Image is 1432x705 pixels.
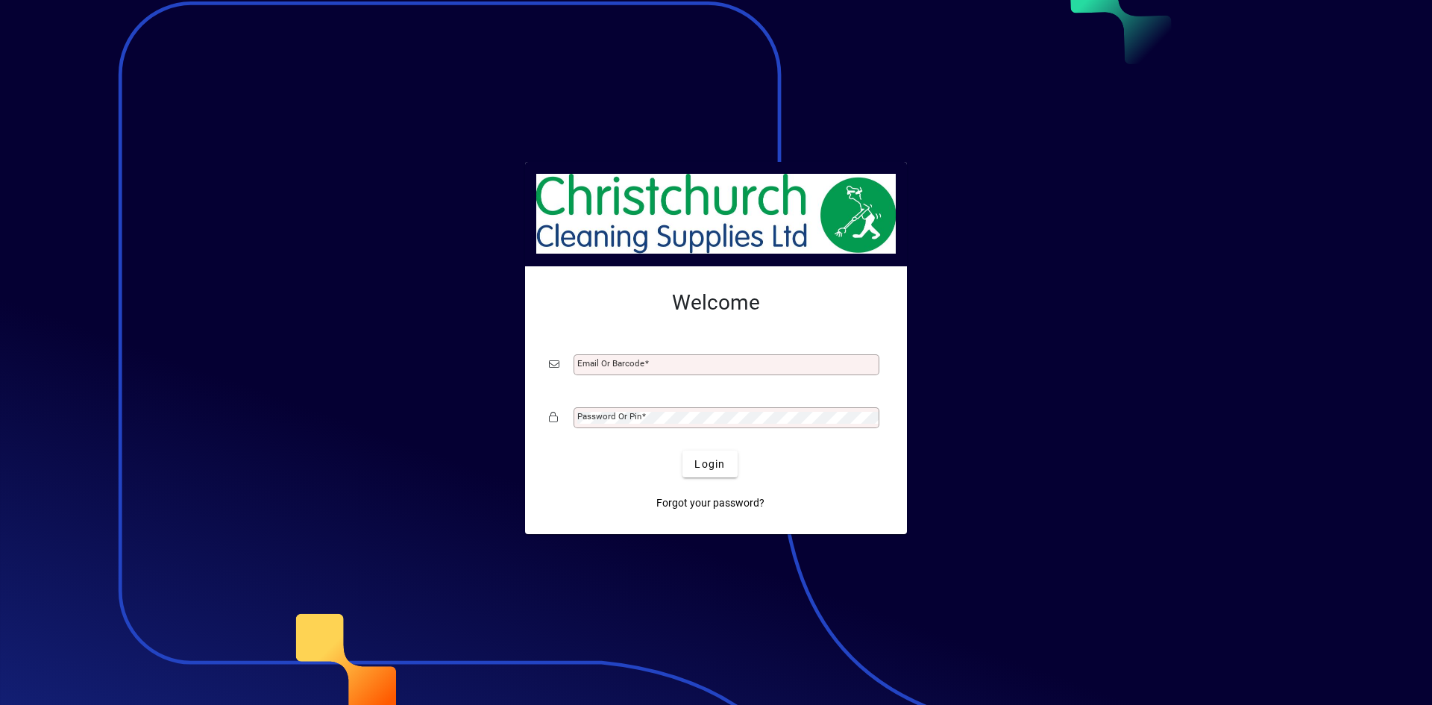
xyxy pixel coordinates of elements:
[577,358,644,369] mat-label: Email or Barcode
[650,489,770,516] a: Forgot your password?
[656,495,764,511] span: Forgot your password?
[549,290,883,316] h2: Welcome
[682,451,737,477] button: Login
[694,457,725,472] span: Login
[577,411,641,422] mat-label: Password or Pin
